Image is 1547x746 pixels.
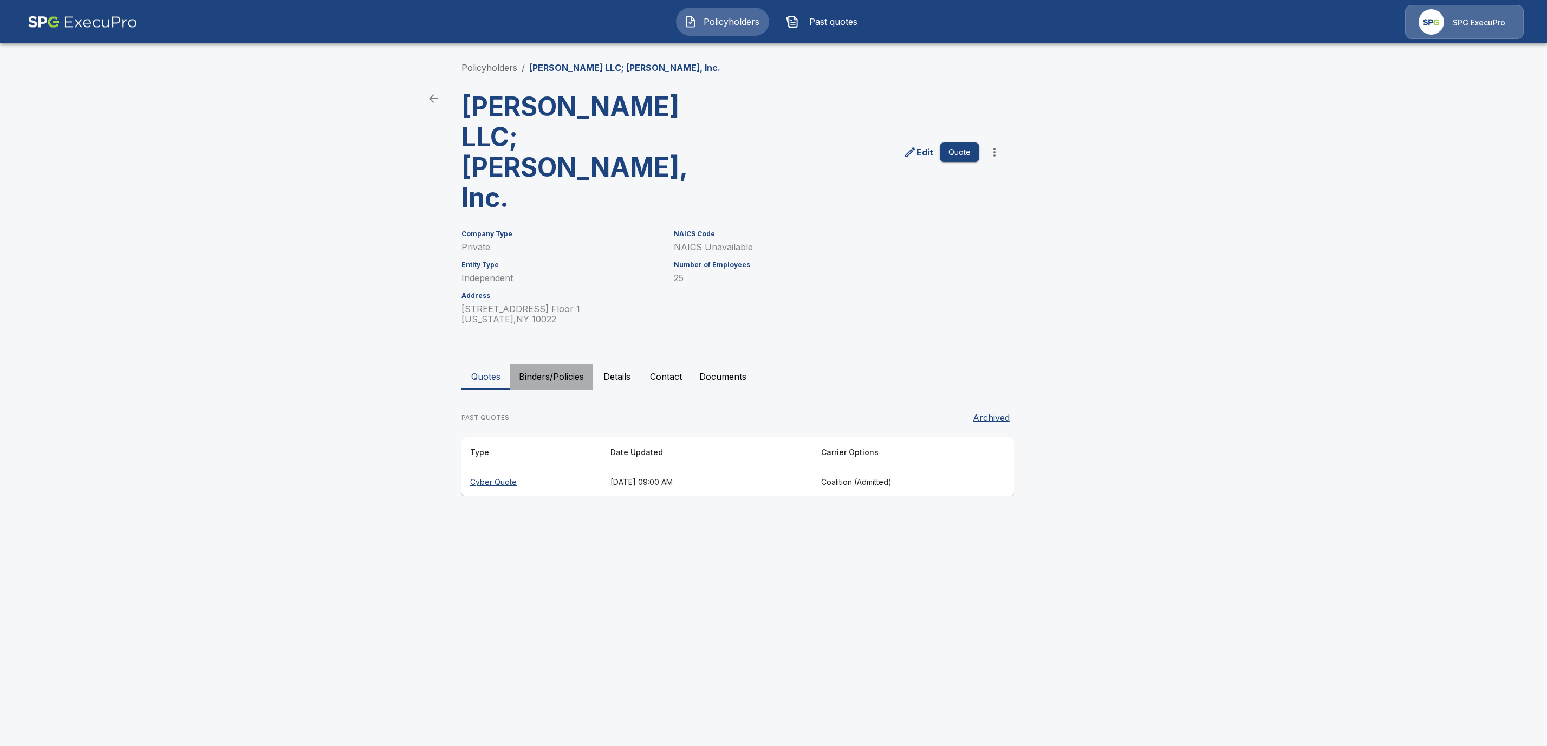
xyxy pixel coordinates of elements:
button: Contact [641,364,691,390]
p: PAST QUOTES [461,413,509,423]
th: Carrier Options [812,437,977,468]
p: [STREET_ADDRESS] Floor 1 [US_STATE] , NY 10022 [461,304,661,325]
p: [PERSON_NAME] LLC; [PERSON_NAME], Inc. [529,61,720,74]
span: Policyholders [701,15,761,28]
h6: Entity Type [461,261,661,269]
div: policyholder tabs [461,364,1085,390]
button: Quote [940,142,979,163]
button: Archived [968,407,1014,429]
button: Binders/Policies [510,364,593,390]
img: AA Logo [28,5,138,39]
th: Coalition (Admitted) [812,468,977,497]
img: Agency Icon [1419,9,1444,35]
th: [DATE] 09:00 AM [602,468,812,497]
h6: Number of Employees [674,261,979,269]
button: Documents [691,364,755,390]
button: Policyholders IconPolicyholders [676,8,769,36]
img: Past quotes Icon [786,15,799,28]
th: Type [461,437,602,468]
nav: breadcrumb [461,61,720,74]
img: Policyholders Icon [684,15,697,28]
li: / [522,61,525,74]
button: Past quotes IconPast quotes [778,8,871,36]
p: Private [461,242,661,252]
h3: [PERSON_NAME] LLC; [PERSON_NAME], Inc. [461,92,729,213]
a: Policyholders [461,62,517,73]
a: back [422,88,444,109]
a: Agency IconSPG ExecuPro [1405,5,1524,39]
span: Past quotes [803,15,863,28]
p: Edit [916,146,933,159]
button: more [984,141,1005,163]
button: Quotes [461,364,510,390]
th: Cyber Quote [461,468,602,497]
p: 25 [674,273,979,283]
p: NAICS Unavailable [674,242,979,252]
table: responsive table [461,437,1014,496]
th: Date Updated [602,437,812,468]
h6: Address [461,292,661,300]
p: SPG ExecuPro [1453,17,1505,28]
h6: Company Type [461,230,661,238]
a: edit [901,144,935,161]
button: Details [593,364,641,390]
h6: NAICS Code [674,230,979,238]
p: Independent [461,273,661,283]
